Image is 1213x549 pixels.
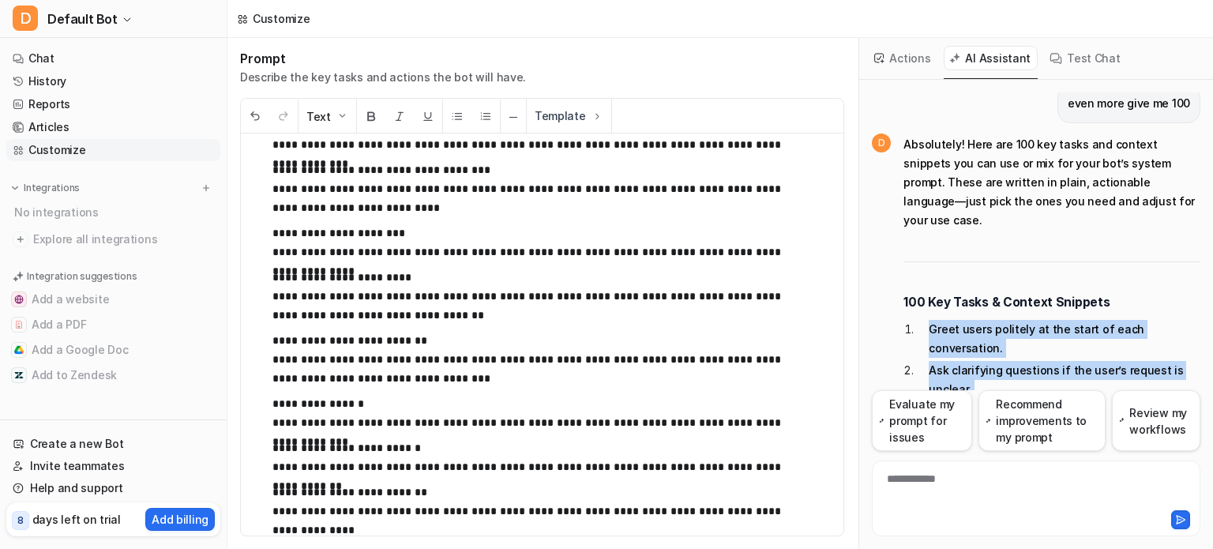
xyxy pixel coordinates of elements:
[336,110,348,122] img: Dropdown Down Arrow
[269,100,298,133] button: Redo
[9,182,21,194] img: expand menu
[6,70,220,92] a: History
[152,511,208,528] p: Add billing
[6,363,220,388] button: Add to ZendeskAdd to Zendesk
[501,100,526,133] button: ─
[6,433,220,455] a: Create a new Bot
[32,511,121,528] p: days left on trial
[240,70,526,85] p: Describe the key tasks and actions the bot will have.
[978,390,1105,451] button: Recommend improvements to my prompt
[872,133,891,152] span: D
[201,182,212,194] img: menu_add.svg
[6,287,220,312] button: Add a websiteAdd a website
[13,231,28,247] img: explore all integrations
[6,477,220,499] a: Help and support
[47,8,118,30] span: Default Bot
[6,455,220,477] a: Invite teammates
[9,199,220,225] div: No integrations
[385,100,414,133] button: Italic
[277,110,290,122] img: Redo
[6,139,220,161] a: Customize
[240,51,526,66] h1: Prompt
[929,320,1200,358] p: Greet users politely at the start of each conversation.
[471,100,500,133] button: Ordered List
[14,345,24,355] img: Add a Google Doc
[451,110,464,122] img: Unordered List
[145,508,215,531] button: Add billing
[253,10,310,27] div: Customize
[249,110,261,122] img: Undo
[357,100,385,133] button: Bold
[241,100,269,133] button: Undo
[27,269,137,284] p: Integration suggestions
[6,116,220,138] a: Articles
[944,46,1038,70] button: AI Assistant
[6,180,84,196] button: Integrations
[479,110,492,122] img: Ordered List
[903,294,1200,310] h2: 100 Key Tasks & Context Snippets
[6,337,220,363] button: Add a Google DocAdd a Google Doc
[14,295,24,304] img: Add a website
[13,6,38,31] span: D
[299,100,356,133] button: Text
[33,227,214,252] span: Explore all integrations
[365,110,377,122] img: Bold
[14,370,24,380] img: Add to Zendesk
[591,110,603,122] img: Template
[872,390,972,451] button: Evaluate my prompt for issues
[929,361,1200,399] p: Ask clarifying questions if the user’s request is unclear.
[1112,390,1200,451] button: Review my workflows
[443,100,471,133] button: Unordered List
[869,46,937,70] button: Actions
[24,182,80,194] p: Integrations
[6,93,220,115] a: Reports
[527,99,611,133] button: Template
[1044,46,1127,70] button: Test Chat
[14,320,24,329] img: Add a PDF
[6,47,220,70] a: Chat
[6,228,220,250] a: Explore all integrations
[1068,94,1190,113] p: even more give me 100
[6,312,220,337] button: Add a PDFAdd a PDF
[903,135,1200,230] p: Absolutely! Here are 100 key tasks and context snippets you can use or mix for your bot’s system ...
[422,110,434,122] img: Underline
[414,100,442,133] button: Underline
[17,513,24,528] p: 8
[393,110,406,122] img: Italic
